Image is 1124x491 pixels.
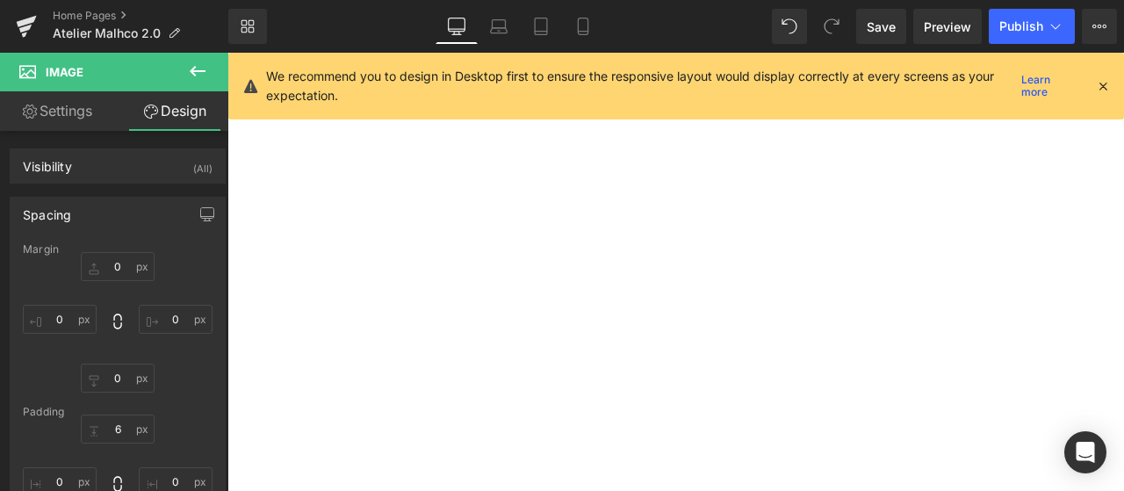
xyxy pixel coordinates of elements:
[81,252,155,281] input: 0
[23,149,72,174] div: Visibility
[478,9,520,44] a: Laptop
[53,9,228,23] a: Home Pages
[1082,9,1117,44] button: More
[867,18,896,36] span: Save
[23,406,213,418] div: Padding
[520,9,562,44] a: Tablet
[913,9,982,44] a: Preview
[193,149,213,178] div: (All)
[999,19,1043,33] span: Publish
[772,9,807,44] button: Undo
[23,198,71,222] div: Spacing
[924,18,971,36] span: Preview
[23,305,97,334] input: 0
[266,67,1014,105] p: We recommend you to design in Desktop first to ensure the responsive layout would display correct...
[53,26,161,40] span: Atelier Malhco 2.0
[118,91,232,131] a: Design
[139,305,213,334] input: 0
[23,243,213,256] div: Margin
[1064,431,1106,473] div: Open Intercom Messenger
[814,9,849,44] button: Redo
[562,9,604,44] a: Mobile
[1014,76,1082,97] a: Learn more
[81,415,155,444] input: 0
[46,65,83,79] span: Image
[228,9,267,44] a: New Library
[989,9,1075,44] button: Publish
[81,364,155,393] input: 0
[436,9,478,44] a: Desktop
